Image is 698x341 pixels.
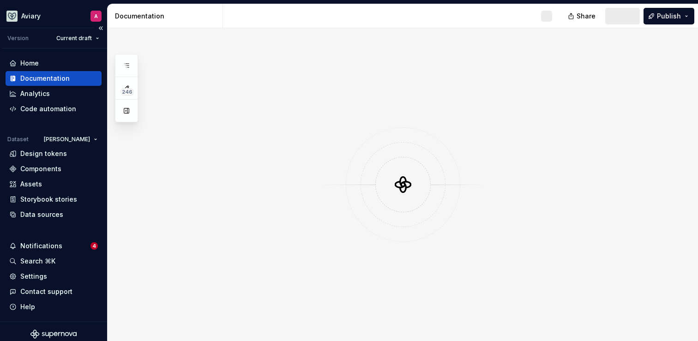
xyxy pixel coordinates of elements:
[20,179,42,189] div: Assets
[6,11,18,22] img: 256e2c79-9abd-4d59-8978-03feab5a3943.png
[94,12,98,20] div: A
[56,35,92,42] span: Current draft
[7,136,29,143] div: Dataset
[40,133,102,146] button: [PERSON_NAME]
[6,177,102,191] a: Assets
[6,162,102,176] a: Components
[6,192,102,207] a: Storybook stories
[6,239,102,253] button: Notifications4
[20,257,55,266] div: Search ⌘K
[20,210,63,219] div: Data sources
[20,195,77,204] div: Storybook stories
[30,329,77,339] svg: Supernova Logo
[44,136,90,143] span: [PERSON_NAME]
[6,284,102,299] button: Contact support
[6,254,102,269] button: Search ⌘K
[20,89,50,98] div: Analytics
[6,86,102,101] a: Analytics
[20,149,67,158] div: Design tokens
[6,146,102,161] a: Design tokens
[94,22,107,35] button: Collapse sidebar
[52,32,103,45] button: Current draft
[644,8,694,24] button: Publish
[2,6,105,26] button: AviaryA
[6,71,102,86] a: Documentation
[20,272,47,281] div: Settings
[120,88,134,96] span: 246
[6,299,102,314] button: Help
[20,241,62,251] div: Notifications
[115,12,219,21] div: Documentation
[21,12,41,21] div: Aviary
[6,269,102,284] a: Settings
[657,12,681,21] span: Publish
[577,12,596,21] span: Share
[6,102,102,116] a: Code automation
[563,8,602,24] button: Share
[20,287,72,296] div: Contact support
[7,35,29,42] div: Version
[20,164,61,173] div: Components
[20,302,35,311] div: Help
[6,56,102,71] a: Home
[20,104,76,114] div: Code automation
[20,59,39,68] div: Home
[90,242,98,250] span: 4
[20,74,70,83] div: Documentation
[6,207,102,222] a: Data sources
